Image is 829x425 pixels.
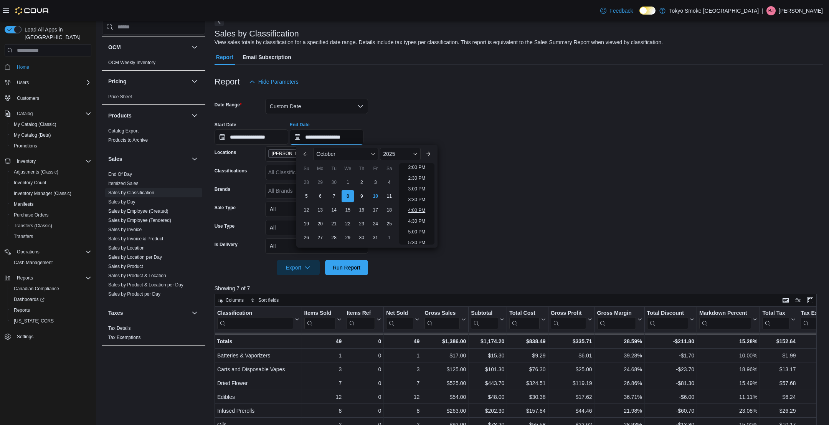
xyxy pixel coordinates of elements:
h3: Sales by Classification [215,29,299,38]
div: 0 [347,337,381,346]
a: Sales by Employee (Created) [108,208,168,214]
button: Operations [14,247,43,256]
span: Load All Apps in [GEOGRAPHIC_DATA] [21,26,91,41]
div: Items Sold [304,310,335,317]
p: Showing 7 of 7 [215,284,823,292]
div: Pricing [102,92,205,104]
div: day-30 [355,232,368,244]
span: Reports [11,306,91,315]
label: Is Delivery [215,241,238,248]
button: Export [277,260,320,275]
span: Reports [17,275,33,281]
button: Markdown Percent [699,310,757,329]
div: day-12 [300,204,312,216]
span: Cash Management [14,260,53,266]
a: Purchase Orders [11,210,52,220]
button: [US_STATE] CCRS [8,316,94,326]
a: Tax Details [108,326,131,331]
button: Taxes [190,308,199,318]
div: day-30 [328,176,340,189]
a: Manifests [11,200,36,209]
a: Settings [14,332,36,341]
a: Sales by Employee (Tendered) [108,218,171,223]
span: Hide Parameters [258,78,299,86]
span: Price Sheet [108,94,132,100]
span: Purchase Orders [11,210,91,220]
button: Next month [422,148,434,160]
h3: OCM [108,43,121,51]
button: Products [108,112,188,119]
div: Gross Sales [424,310,460,329]
button: My Catalog (Classic) [8,119,94,130]
button: Settings [2,331,94,342]
div: day-10 [369,190,381,202]
div: Mo [314,162,326,175]
span: Sales by Classification [108,190,154,196]
div: View sales totals by classification for a specified date range. Details include tax types per cla... [215,38,663,46]
h3: Report [215,77,240,86]
div: day-3 [369,176,381,189]
li: 2:30 PM [405,174,429,183]
span: Catalog [17,111,33,117]
button: Pricing [190,77,199,86]
button: Total Tax [762,310,796,329]
span: Products to Archive [108,137,148,143]
a: Feedback [597,3,636,18]
button: Items Sold [304,310,342,329]
img: Cova [15,7,50,15]
div: day-29 [314,176,326,189]
div: day-13 [314,204,326,216]
span: 2025 [383,151,395,157]
div: day-23 [355,218,368,230]
span: Cash Management [11,258,91,267]
a: Adjustments (Classic) [11,167,61,177]
div: October, 2025 [299,175,396,245]
a: Sales by Product & Location [108,273,166,278]
label: Date Range [215,102,242,108]
span: My Catalog (Classic) [14,121,56,127]
button: Pricing [108,78,188,85]
span: Home [17,64,29,70]
span: Inventory Manager (Classic) [11,189,91,198]
span: Washington CCRS [11,316,91,326]
a: Transfers [11,232,36,241]
span: Transfers [14,233,33,240]
div: Totals [217,337,299,346]
span: Users [14,78,91,87]
span: Inventory Count [14,180,46,186]
span: Manifests [14,201,33,207]
li: 3:30 PM [405,195,429,204]
div: Total Cost [509,310,539,317]
span: Itemized Sales [108,180,139,187]
div: day-6 [314,190,326,202]
span: Inventory Count [11,178,91,187]
p: Tokyo Smoke [GEOGRAPHIC_DATA] [669,6,759,15]
div: Button. Open the year selector. 2025 is currently selected. [380,148,420,160]
div: Fr [369,162,381,175]
ul: Time [399,163,434,245]
span: Inventory [14,157,91,166]
div: day-7 [328,190,340,202]
a: My Catalog (Classic) [11,120,59,129]
span: Canadian Compliance [11,284,91,293]
span: Adjustments (Classic) [14,169,58,175]
button: Canadian Compliance [8,283,94,294]
div: day-1 [383,232,395,244]
a: Customers [14,94,42,103]
button: All [265,238,368,254]
div: Items Ref [347,310,375,317]
h3: Sales [108,155,122,163]
button: Gross Sales [424,310,466,329]
a: Inventory Count [11,178,50,187]
span: Email Subscription [243,50,291,65]
div: Gross Margin [597,310,636,329]
button: Taxes [108,309,188,317]
button: Total Discount [647,310,694,329]
button: Manifests [8,199,94,210]
button: OCM [108,43,188,51]
div: Total Cost [509,310,539,329]
div: day-20 [314,218,326,230]
div: day-5 [300,190,312,202]
span: Sales by Product & Location [108,273,166,279]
